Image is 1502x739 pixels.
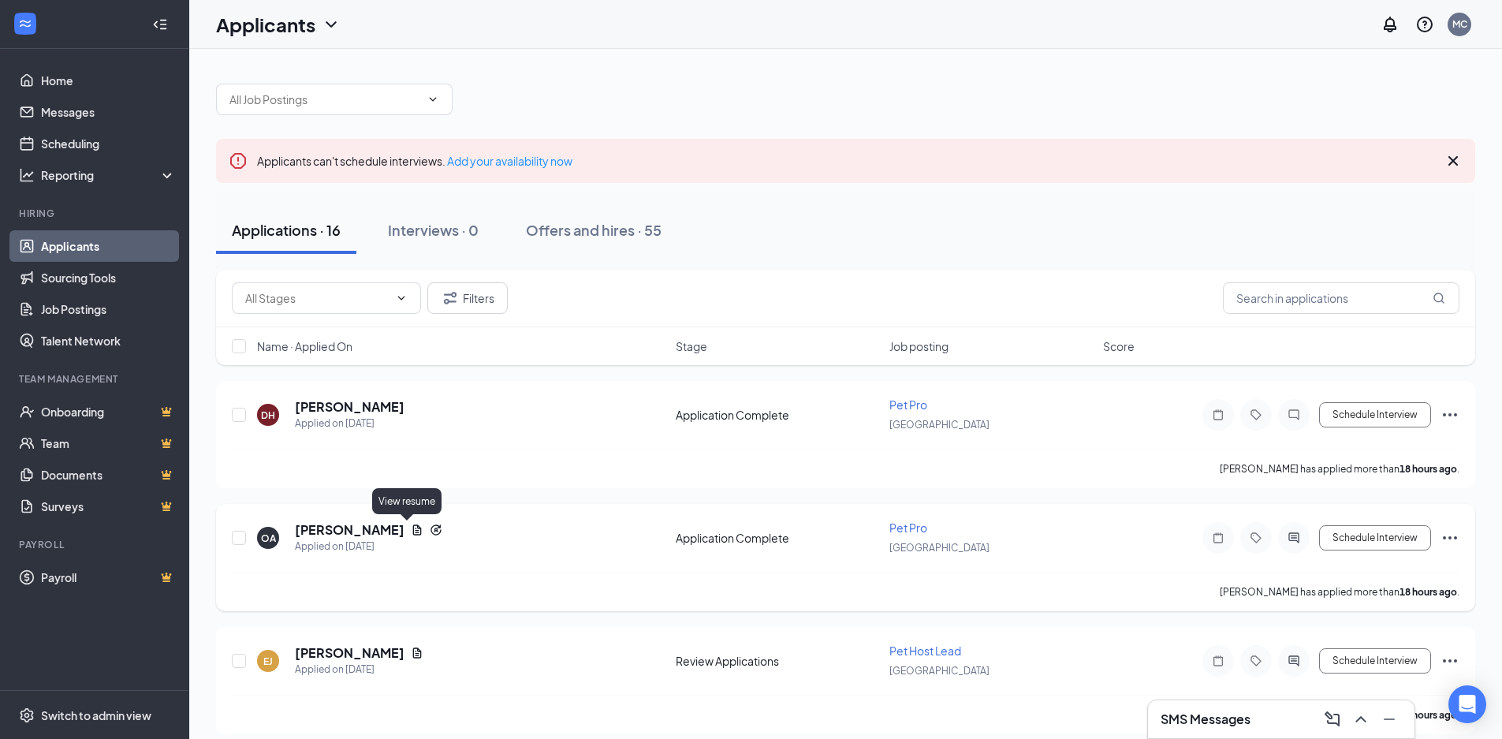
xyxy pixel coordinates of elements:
a: Applicants [41,230,176,262]
div: Review Applications [676,653,880,669]
div: Reporting [41,167,177,183]
a: Messages [41,96,176,128]
svg: Filter [441,289,460,308]
div: Applied on [DATE] [295,539,442,554]
svg: Notifications [1381,15,1400,34]
button: Filter Filters [427,282,508,314]
div: OA [261,532,276,545]
a: SurveysCrown [41,491,176,522]
button: ChevronUp [1348,707,1373,732]
svg: Collapse [152,17,168,32]
span: Score [1103,338,1135,354]
svg: Tag [1247,655,1265,667]
span: [GEOGRAPHIC_DATA] [889,419,990,431]
svg: Error [229,151,248,170]
a: Sourcing Tools [41,262,176,293]
svg: Note [1209,532,1228,544]
div: Application Complete [676,407,880,423]
a: Talent Network [41,325,176,356]
div: Hiring [19,207,173,220]
span: Stage [676,338,707,354]
a: Home [41,65,176,96]
svg: ChevronUp [1351,710,1370,729]
div: Applied on [DATE] [295,416,404,431]
a: PayrollCrown [41,562,176,593]
div: DH [261,409,275,422]
b: 18 hours ago [1400,463,1457,475]
svg: Document [411,647,423,659]
div: MC [1452,17,1467,31]
div: Open Intercom Messenger [1448,685,1486,723]
h3: SMS Messages [1161,711,1250,728]
a: OnboardingCrown [41,396,176,427]
svg: Document [411,524,423,536]
span: Pet Host Lead [889,644,961,658]
span: Pet Pro [889,397,927,412]
div: Application Complete [676,530,880,546]
button: Minimize [1377,707,1402,732]
span: [GEOGRAPHIC_DATA] [889,542,990,554]
svg: WorkstreamLogo [17,16,33,32]
div: Team Management [19,372,173,386]
div: View resume [372,488,442,514]
span: [GEOGRAPHIC_DATA] [889,665,990,677]
svg: Ellipses [1441,528,1459,547]
div: Interviews · 0 [388,220,479,240]
h1: Applicants [216,11,315,38]
a: Add your availability now [447,154,572,168]
button: Schedule Interview [1319,402,1431,427]
b: 18 hours ago [1400,709,1457,721]
svg: ActiveChat [1284,532,1303,544]
svg: Minimize [1380,710,1399,729]
a: DocumentsCrown [41,459,176,491]
b: 18 hours ago [1400,586,1457,598]
svg: Ellipses [1441,651,1459,670]
button: Schedule Interview [1319,525,1431,551]
svg: MagnifyingGlass [1433,292,1445,304]
span: Job posting [889,338,949,354]
svg: Note [1209,409,1228,421]
svg: ChevronDown [322,15,341,34]
button: ComposeMessage [1320,707,1345,732]
a: TeamCrown [41,427,176,459]
span: Name · Applied On [257,338,352,354]
button: Schedule Interview [1319,648,1431,674]
div: Payroll [19,538,173,551]
svg: ChevronDown [395,292,408,304]
svg: Cross [1444,151,1463,170]
div: Switch to admin view [41,707,151,723]
h5: [PERSON_NAME] [295,644,404,662]
div: Applied on [DATE] [295,662,423,677]
div: EJ [263,655,273,668]
p: [PERSON_NAME] has applied more than . [1220,462,1459,476]
svg: ChatInactive [1284,409,1303,421]
svg: Settings [19,707,35,723]
a: Scheduling [41,128,176,159]
span: Pet Pro [889,521,927,535]
span: Applicants can't schedule interviews. [257,154,572,168]
p: [PERSON_NAME] has applied more than . [1220,585,1459,599]
svg: Ellipses [1441,405,1459,424]
svg: ChevronDown [427,93,439,106]
input: All Job Postings [229,91,420,108]
svg: Reapply [430,524,442,536]
svg: ActiveChat [1284,655,1303,667]
svg: Note [1209,655,1228,667]
h5: [PERSON_NAME] [295,398,404,416]
svg: Analysis [19,167,35,183]
svg: Tag [1247,409,1265,421]
svg: Tag [1247,532,1265,544]
svg: QuestionInfo [1415,15,1434,34]
input: Search in applications [1223,282,1459,314]
input: All Stages [245,289,389,307]
div: Offers and hires · 55 [526,220,662,240]
svg: ComposeMessage [1323,710,1342,729]
a: Job Postings [41,293,176,325]
div: Applications · 16 [232,220,341,240]
h5: [PERSON_NAME] [295,521,404,539]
